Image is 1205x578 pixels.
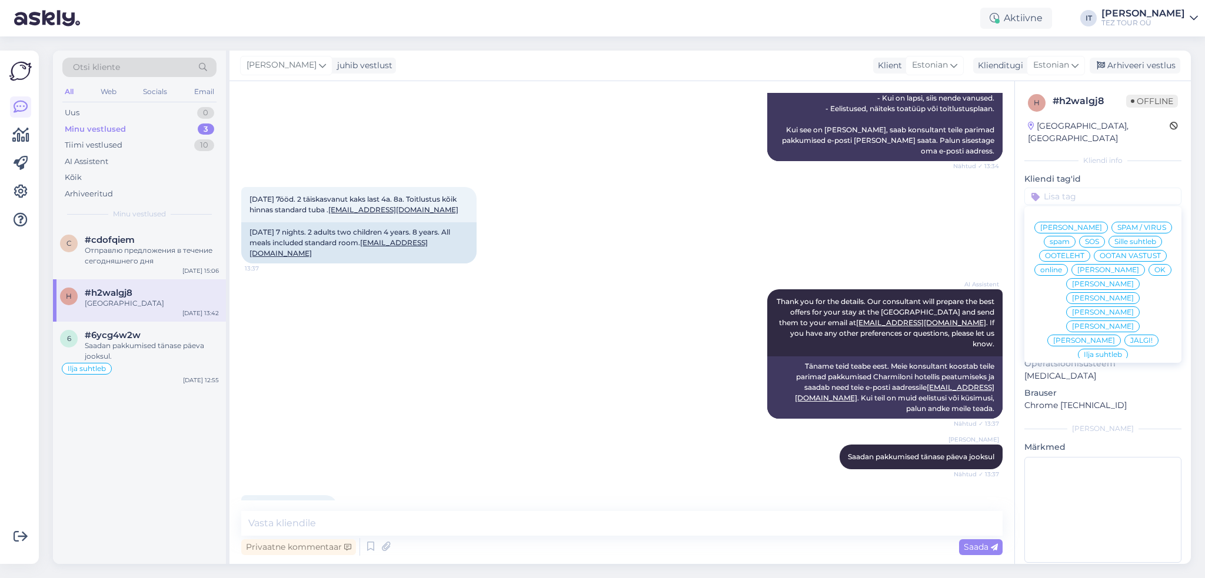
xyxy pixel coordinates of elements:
a: [EMAIL_ADDRESS][DOMAIN_NAME] [328,205,458,214]
img: Askly Logo [9,60,32,82]
div: Minu vestlused [65,123,126,135]
div: Privaatne kommentaar [241,539,356,555]
span: c [66,239,72,248]
div: # h2walgj8 [1053,94,1126,108]
div: [PERSON_NAME] [1101,9,1185,18]
span: [PERSON_NAME] [1072,295,1134,302]
span: Estonian [912,59,948,72]
span: online [1040,266,1062,273]
span: [PERSON_NAME] [1072,323,1134,330]
span: SOS [1085,238,1099,245]
div: [PERSON_NAME] [1024,423,1181,434]
div: juhib vestlust [332,59,392,72]
div: All [62,84,76,99]
span: Nähtud ✓ 13:37 [954,419,999,428]
span: Otsi kliente [73,61,120,73]
div: Web [98,84,119,99]
span: AI Assistent [955,280,999,289]
span: spam [1050,238,1070,245]
span: Offline [1126,95,1178,108]
span: Saada [964,542,998,552]
div: Kliendi info [1024,155,1181,166]
div: Email [192,84,217,99]
span: [PERSON_NAME] [948,435,999,444]
div: Vajan lisateavet, et teha teile [GEOGRAPHIC_DATA] hotelli kohta personaalne pakkumine. Kas saaksi... [767,25,1003,161]
span: OK [1154,266,1166,273]
div: 10 [194,139,214,151]
span: [PERSON_NAME] [1040,224,1102,231]
div: [GEOGRAPHIC_DATA], [GEOGRAPHIC_DATA] [1028,120,1170,145]
div: [DATE] 13:42 [182,309,219,318]
span: Nähtud ✓ 13:37 [954,470,999,479]
span: SPAM / VIRUS [1117,224,1166,231]
div: Aktiivne [980,8,1052,29]
span: JÄLGI! [1130,337,1153,344]
span: [PERSON_NAME] [1053,337,1115,344]
span: Thank you for the details. Our consultant will prepare the best offers for your stay at the [GEOG... [777,297,996,348]
input: Lisa tag [1024,188,1181,205]
div: [DATE] 15:06 [182,266,219,275]
span: h [1034,98,1040,107]
span: Nähtud ✓ 13:34 [953,162,999,171]
div: 3 [198,123,214,135]
p: [MEDICAL_DATA] [1024,370,1181,382]
span: h [66,292,72,300]
span: #cdofqiem [85,235,135,245]
div: Отправлю предложения в течение сегодняшнего дня [85,245,219,266]
span: OOTAN VASTUST [1100,252,1161,259]
div: Kõik [65,172,82,183]
div: Arhiveeri vestlus [1090,58,1180,73]
span: #6ycg4w2w [85,330,141,340]
a: [PERSON_NAME]TEZ TOUR OÜ [1101,9,1198,28]
span: 6 [67,334,71,343]
span: #h2walgj8 [85,288,132,298]
p: Operatsioonisüsteem [1024,358,1181,370]
span: [DATE] 7ööd. 2 täiskasvanut kaks last 4a. 8a. Toitlustus kõik hinnas standard tuba . [249,195,458,214]
div: Arhiveeritud [65,188,113,200]
div: TEZ TOUR OÜ [1101,18,1185,28]
div: Klient [873,59,902,72]
p: Kliendi tag'id [1024,173,1181,185]
div: Klienditugi [973,59,1023,72]
span: Ilja suhtleb [68,365,106,372]
div: [DATE] 7 nights. 2 adults two children 4 years. 8 years. All meals included standard room. [241,222,477,263]
a: [EMAIL_ADDRESS][DOMAIN_NAME] [856,318,986,327]
div: Uus [65,107,79,119]
span: Sille suhtleb [1114,238,1156,245]
div: Tiimi vestlused [65,139,122,151]
div: [GEOGRAPHIC_DATA] [85,298,219,309]
span: 13:37 [245,264,289,273]
span: [PERSON_NAME] [1072,309,1134,316]
span: Estonian [1033,59,1069,72]
span: [PERSON_NAME] [1077,266,1139,273]
p: Chrome [TECHNICAL_ID] [1024,399,1181,412]
div: AI Assistent [65,156,108,168]
div: Saadan pakkumised tänase päeva jooksul. [85,340,219,362]
div: Socials [141,84,169,99]
div: IT [1080,10,1097,26]
span: [PERSON_NAME] [247,59,317,72]
span: Minu vestlused [113,209,166,219]
span: [PERSON_NAME] [1072,280,1134,288]
div: Täname teid teabe eest. Meie konsultant koostab teile parimad pakkumised Charmiloni hotellis peat... [767,356,1003,419]
p: Märkmed [1024,441,1181,453]
p: Brauser [1024,387,1181,399]
span: Ilja suhtleb [1084,351,1122,358]
div: [DATE] 12:55 [183,376,219,385]
span: Saadan pakkumised tänase päeva jooksul [848,452,994,461]
div: 0 [197,107,214,119]
span: OOTELEHT [1045,252,1084,259]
